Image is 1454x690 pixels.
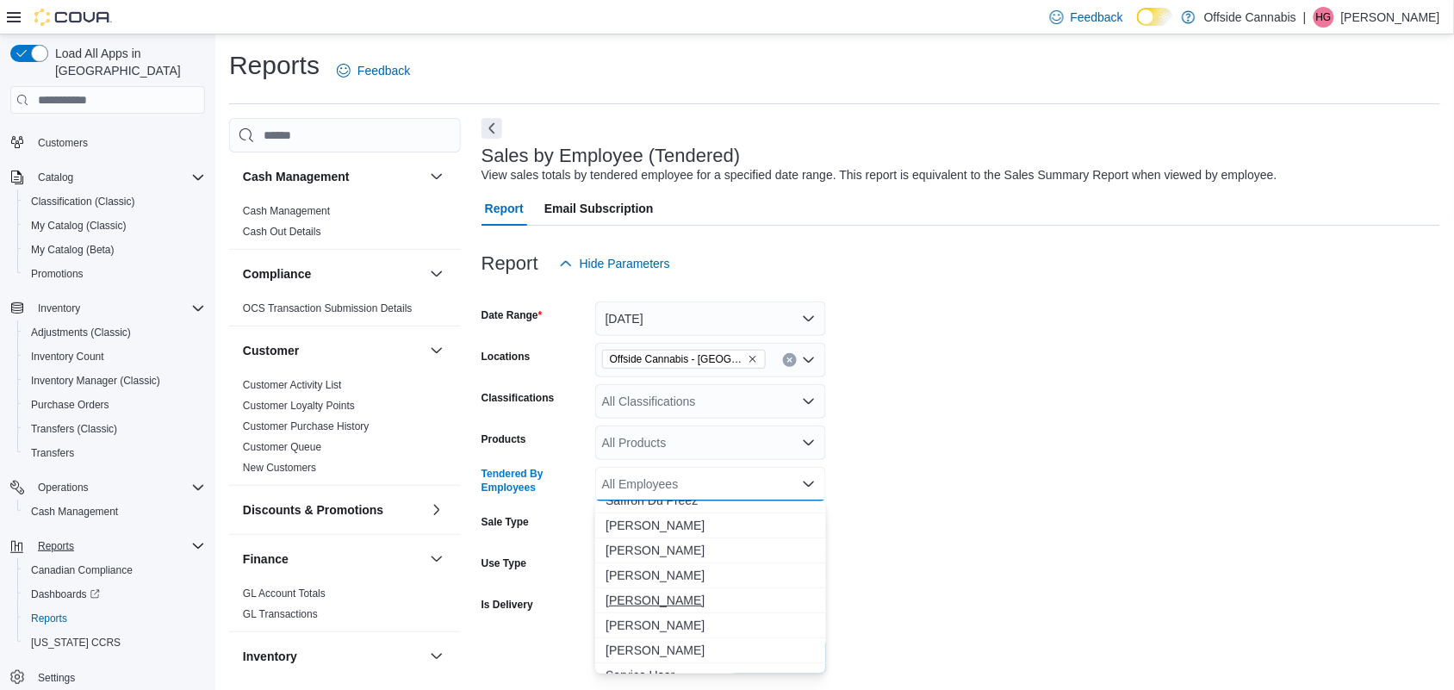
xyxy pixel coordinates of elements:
[243,608,318,620] a: GL Transactions
[243,440,321,454] span: Customer Queue
[31,326,131,339] span: Adjustments (Classic)
[3,665,212,690] button: Settings
[38,539,74,553] span: Reports
[24,608,74,629] a: Reports
[3,534,212,558] button: Reports
[31,587,100,601] span: Dashboards
[17,369,212,393] button: Inventory Manager (Classic)
[24,346,205,367] span: Inventory Count
[1137,26,1138,27] span: Dark Mode
[595,563,826,588] button: Seamus Spalding
[24,608,205,629] span: Reports
[17,417,212,441] button: Transfers (Classic)
[243,420,370,433] span: Customer Purchase History
[243,648,423,665] button: Inventory
[24,443,81,463] a: Transfers
[482,253,538,274] h3: Report
[606,567,816,584] span: [PERSON_NAME]
[31,505,118,519] span: Cash Management
[24,501,205,522] span: Cash Management
[31,219,127,233] span: My Catalog (Classic)
[24,560,140,581] a: Canadian Compliance
[243,400,355,412] a: Customer Loyalty Points
[38,136,88,150] span: Customers
[243,342,299,359] h3: Customer
[783,353,797,367] button: Clear input
[38,171,73,184] span: Catalog
[482,515,529,529] label: Sale Type
[38,301,80,315] span: Inventory
[482,556,526,570] label: Use Type
[229,298,461,326] div: Compliance
[330,53,417,88] a: Feedback
[243,205,330,217] a: Cash Management
[243,225,321,239] span: Cash Out Details
[3,129,212,154] button: Customers
[580,255,670,272] span: Hide Parameters
[24,264,205,284] span: Promotions
[595,301,826,336] button: [DATE]
[243,550,423,568] button: Finance
[24,560,205,581] span: Canadian Compliance
[802,436,816,450] button: Open list of options
[243,226,321,238] a: Cash Out Details
[24,370,205,391] span: Inventory Manager (Classic)
[243,168,350,185] h3: Cash Management
[243,302,413,314] a: OCS Transaction Submission Details
[17,393,212,417] button: Purchase Orders
[31,195,135,208] span: Classification (Classic)
[482,166,1277,184] div: View sales totals by tendered employee for a specified date range. This report is equivalent to t...
[31,131,205,152] span: Customers
[24,395,205,415] span: Purchase Orders
[243,265,311,283] h3: Compliance
[485,191,524,226] span: Report
[17,262,212,286] button: Promotions
[24,215,205,236] span: My Catalog (Classic)
[243,461,316,475] span: New Customers
[243,607,318,621] span: GL Transactions
[243,441,321,453] a: Customer Queue
[17,238,212,262] button: My Catalog (Beta)
[24,584,205,605] span: Dashboards
[24,239,205,260] span: My Catalog (Beta)
[31,446,74,460] span: Transfers
[17,606,212,631] button: Reports
[31,167,80,188] button: Catalog
[243,379,342,391] a: Customer Activity List
[17,320,212,345] button: Adjustments (Classic)
[243,501,423,519] button: Discounts & Promotions
[243,462,316,474] a: New Customers
[31,267,84,281] span: Promotions
[24,264,90,284] a: Promotions
[802,353,816,367] button: Open list of options
[31,243,115,257] span: My Catalog (Beta)
[31,398,109,412] span: Purchase Orders
[24,370,167,391] a: Inventory Manager (Classic)
[243,342,423,359] button: Customer
[595,513,826,538] button: Samir Koirala
[24,239,121,260] a: My Catalog (Beta)
[31,563,133,577] span: Canadian Compliance
[38,671,75,685] span: Settings
[1071,9,1123,26] span: Feedback
[482,391,555,405] label: Classifications
[482,598,533,612] label: Is Delivery
[357,62,410,79] span: Feedback
[3,476,212,500] button: Operations
[243,168,423,185] button: Cash Management
[426,549,447,569] button: Finance
[748,354,758,364] button: Remove Offside Cannabis - Port Perry from selection in this group
[243,378,342,392] span: Customer Activity List
[31,167,205,188] span: Catalog
[31,536,81,556] button: Reports
[610,351,744,368] span: Offside Cannabis - [GEOGRAPHIC_DATA]
[17,441,212,465] button: Transfers
[606,642,816,659] span: [PERSON_NAME]
[802,477,816,491] button: Close list of options
[31,298,87,319] button: Inventory
[595,663,826,688] button: Service User
[426,646,447,667] button: Inventory
[243,301,413,315] span: OCS Transaction Submission Details
[595,488,826,513] button: Saffron Du Preez
[243,399,355,413] span: Customer Loyalty Points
